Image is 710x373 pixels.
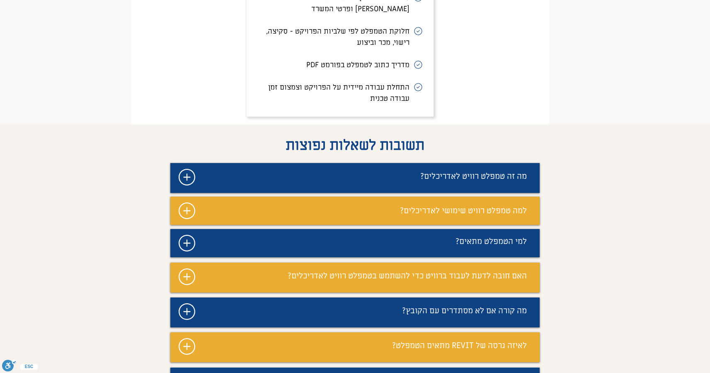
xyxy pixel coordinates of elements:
[420,171,527,182] span: מה זה טמפלט רוויט לאדריכלים?
[170,229,540,257] div: מצגת
[170,263,540,293] div: מצגת
[456,236,527,247] span: למי הטמפלט מתאים?
[400,205,527,216] span: למה טמפלט רוויט שימושי לאדריכלים?
[170,332,540,362] div: מצגת
[288,271,527,281] span: האם חובה לדעת לעבוד ברוויט כדי להשתמש בטמפלט רוויט לאדריכלים?
[170,197,540,225] div: מצגת
[256,54,424,76] li: מדריך כתוב לטמפלט בפורמט PDF
[256,76,424,105] li: התחלת עבודה מיידית על הפרויקט וצמצום זמן עבודה טכנית
[286,136,424,155] span: תשובות לשאלות נפוצות
[170,297,540,327] div: מצגת
[256,20,424,54] li: חלוקת הטמפלט לפי שלביות הפרויקט - סקיצה, רישוי, מכר וביצוע
[402,305,527,316] span: מה קורה אם לא מסתדרים עם הקובץ?
[392,340,527,351] span: לאיזה גרסה של REVIT מתאים הטמפלט?
[170,163,540,193] div: מצגת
